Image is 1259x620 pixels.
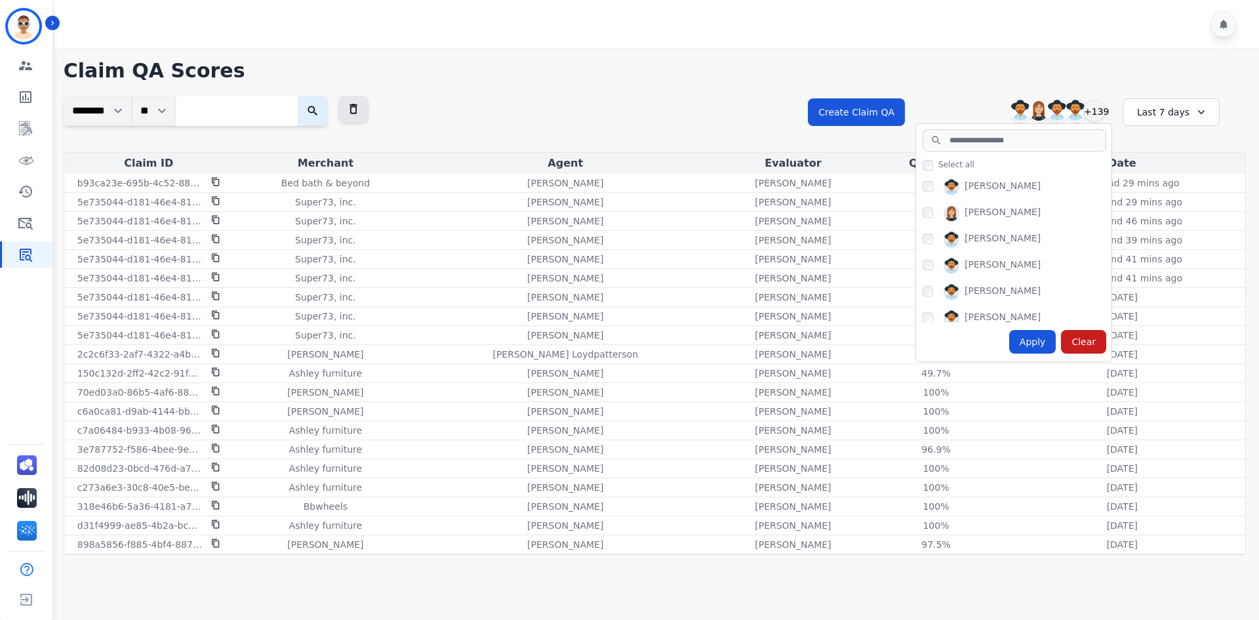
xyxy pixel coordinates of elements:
p: c6a0ca81-d9ab-4144-bb89-b366ea4ba88b [77,405,203,418]
p: [PERSON_NAME] [755,500,831,513]
div: Last 7 days [1123,98,1220,126]
p: 3e787752-f586-4bee-9ece-0cbc561140c0 [77,443,203,456]
p: 70ed03a0-86b5-4af6-88c9-aa6ef3be45be [77,386,203,399]
p: [PERSON_NAME] [527,367,603,380]
p: 15 hours and 46 mins ago [1062,215,1182,228]
p: [PERSON_NAME] [527,272,603,285]
div: No Score [906,329,965,342]
p: 898a5856-f885-4bf4-887b-eef0ac1e8a9e [77,538,203,551]
p: Super73, inc. [295,272,356,285]
p: Bbwheels [304,500,348,513]
p: [DATE] [1107,424,1138,437]
div: [PERSON_NAME] [965,310,1041,326]
div: Clear [1061,330,1106,354]
p: [PERSON_NAME] [755,367,831,380]
p: 5e735044-d181-46e4-8142-318a0c9b6910 [77,234,203,247]
p: 21 hours and 41 mins ago [1062,272,1182,285]
p: [PERSON_NAME] [755,176,831,190]
div: 100 % [906,500,965,513]
p: d31f4999-ae85-4b2a-bc80-70fe60987dc8 [77,519,203,532]
div: No Score [906,310,965,323]
p: 2c2c6f33-2af7-4322-a4be-d5adeb3ac69e [77,348,203,361]
p: [PERSON_NAME] [527,519,603,532]
p: 5e735044-d181-46e4-8142-318a0c9b6910 [77,329,203,342]
div: No Score [906,253,965,266]
div: Merchant [236,155,415,171]
div: 100 % [906,481,965,494]
p: [PERSON_NAME] [755,253,831,266]
p: [PERSON_NAME] [755,215,831,228]
p: Super73, inc. [295,253,356,266]
p: [PERSON_NAME] [527,291,603,304]
p: 5e735044-d181-46e4-8142-318a0c9b6910 [77,215,203,228]
div: Apply [1009,330,1056,354]
p: 5e735044-d181-46e4-8142-318a0c9b6910 [77,253,203,266]
p: [PERSON_NAME] [287,405,363,418]
p: Ashley furniture [289,481,362,494]
p: c273a6e3-30c8-40e5-be55-b51be624e91e [77,481,203,494]
p: [PERSON_NAME] [527,500,603,513]
p: [DATE] [1107,500,1138,513]
p: [PERSON_NAME] [527,176,603,190]
img: Bordered avatar [8,10,39,42]
p: [PERSON_NAME] [755,386,831,399]
span: Select all [938,159,974,170]
p: [PERSON_NAME] [287,538,363,551]
div: No Score [906,291,965,304]
p: 16 hours and 39 mins ago [1062,234,1182,247]
p: [DATE] [1107,481,1138,494]
p: 21 hours and 41 mins ago [1062,253,1182,266]
p: Super73, inc. [295,196,356,209]
p: Super73, inc. [295,329,356,342]
p: [PERSON_NAME] [527,386,603,399]
div: 97.5 % [906,538,965,551]
div: No Score [906,215,965,228]
p: Bed bath & beyond [281,176,370,190]
p: 5e735044-d181-46e4-8142-318a0c9b6910 [77,291,203,304]
p: [PERSON_NAME] [755,310,831,323]
p: Ashley furniture [289,367,362,380]
p: [PERSON_NAME] [527,538,603,551]
div: [PERSON_NAME] [965,284,1041,300]
p: [PERSON_NAME] [527,481,603,494]
div: [PERSON_NAME] [965,205,1041,221]
p: [PERSON_NAME] [527,234,603,247]
p: 2 hours and 29 mins ago [1065,176,1179,190]
p: [PERSON_NAME] [527,253,603,266]
p: Super73, inc. [295,215,356,228]
p: [DATE] [1107,443,1138,456]
p: [PERSON_NAME] [527,196,603,209]
p: [DATE] [1107,348,1138,361]
p: Super73, inc. [295,291,356,304]
p: [DATE] [1107,462,1138,475]
p: [PERSON_NAME] [527,310,603,323]
p: [DATE] [1107,329,1138,342]
div: 100 % [906,348,965,361]
div: Evaluator [715,155,870,171]
p: [DATE] [1107,519,1138,532]
p: [PERSON_NAME] [527,405,603,418]
div: No Score [906,234,965,247]
div: Date [1002,155,1243,171]
p: [PERSON_NAME] [755,291,831,304]
p: 5e735044-d181-46e4-8142-318a0c9b6910 [77,196,203,209]
p: [PERSON_NAME] [755,405,831,418]
p: [PERSON_NAME] Loydpatterson [492,348,638,361]
p: 318e46b6-5a36-4181-a75b-771754a68a80 [77,500,203,513]
p: Super73, inc. [295,234,356,247]
p: [PERSON_NAME] [755,348,831,361]
p: [PERSON_NAME] [755,462,831,475]
p: [PERSON_NAME] [755,538,831,551]
div: QA Score [875,155,996,171]
div: 100 % [906,386,965,399]
div: No Score [906,272,965,285]
p: 5e735044-d181-46e4-8142-318a0c9b6910 [77,272,203,285]
p: [PERSON_NAME] [755,272,831,285]
p: [PERSON_NAME] [755,424,831,437]
p: [PERSON_NAME] [527,443,603,456]
p: [PERSON_NAME] [527,424,603,437]
div: 100 % [906,519,965,532]
p: [PERSON_NAME] [527,329,603,342]
p: [PERSON_NAME] [287,348,363,361]
div: [PERSON_NAME] [965,179,1041,195]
